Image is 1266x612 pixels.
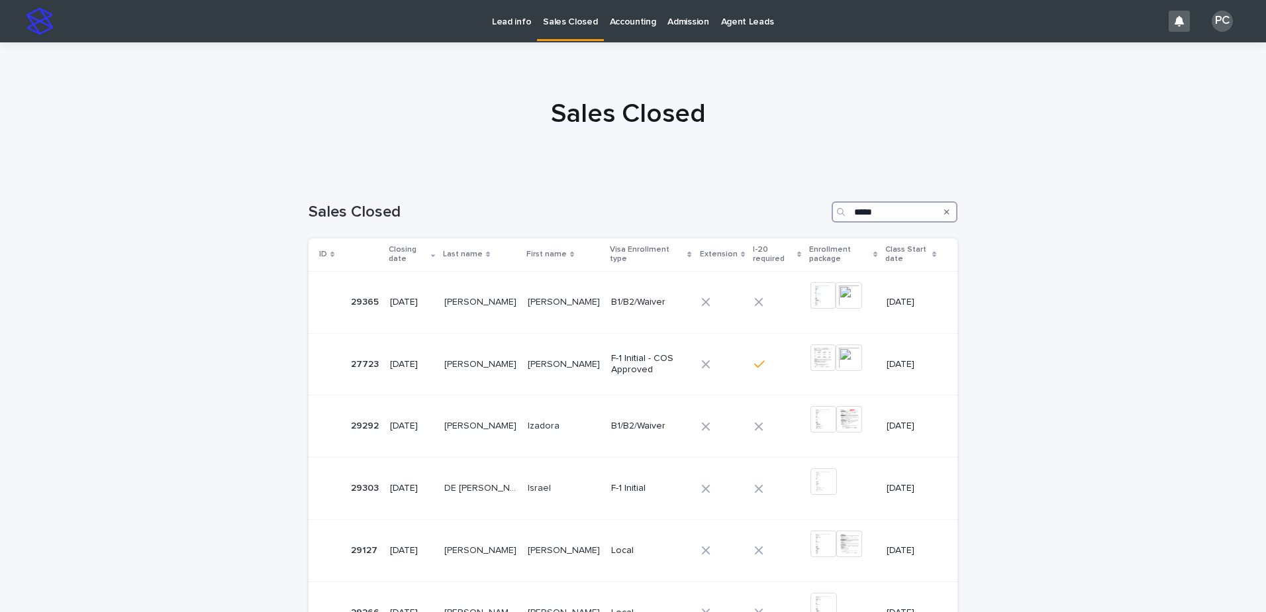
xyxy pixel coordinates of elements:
p: DE JESUS SILVA FILHO [444,480,520,494]
img: stacker-logo-s-only.png [26,8,53,34]
p: [DATE] [390,483,434,494]
p: ANDRADE SOUSA [444,294,519,308]
p: [DATE] [390,545,434,556]
p: [PERSON_NAME] [528,294,603,308]
p: [PERSON_NAME] [444,542,519,556]
p: [DATE] [390,421,434,432]
p: [DATE] [887,545,936,556]
p: Israel [528,480,554,494]
p: ID [319,247,327,262]
h1: Sales Closed [309,203,826,222]
p: [DATE] [887,483,936,494]
p: Local [611,545,685,556]
tr: 2912729127 [DATE][PERSON_NAME][PERSON_NAME] [PERSON_NAME][PERSON_NAME] Local[DATE] [309,519,957,582]
p: Last name [443,247,483,262]
p: B1/B2/Waiver [611,297,685,308]
div: PC [1212,11,1233,32]
p: [PERSON_NAME] [528,542,603,556]
p: B1/B2/Waiver [611,421,685,432]
p: [PERSON_NAME] [528,356,603,370]
h1: Sales Closed [304,98,953,130]
p: Enrollment package [809,242,870,267]
p: [PERSON_NAME] [444,418,519,432]
p: Class Start date [885,242,929,267]
tr: 2936529365 [DATE][PERSON_NAME][PERSON_NAME] [PERSON_NAME][PERSON_NAME] B1/B2/Waiver[DATE] [309,271,957,333]
p: Extension [700,247,738,262]
p: F-1 Initial - COS Approved [611,353,685,376]
tr: 2930329303 [DATE]DE [PERSON_NAME]DE [PERSON_NAME] IsraelIsrael F-1 Initial[DATE] [309,458,957,520]
p: Closing date [389,242,428,267]
p: 29303 [351,480,381,494]
p: 27723 [351,356,381,370]
p: 29292 [351,418,381,432]
p: [DATE] [390,359,434,370]
p: 29127 [351,542,380,556]
p: BARBOSA AMANCIO [444,356,519,370]
p: F-1 Initial [611,483,685,494]
p: [DATE] [887,421,936,432]
input: Search [832,201,957,223]
tr: 2772327723 [DATE][PERSON_NAME][PERSON_NAME] [PERSON_NAME][PERSON_NAME] F-1 Initial - COS Approved... [309,333,957,395]
p: Izadora [528,418,562,432]
p: 29365 [351,294,381,308]
p: Visa Enrollment type [610,242,684,267]
p: [DATE] [390,297,434,308]
p: First name [526,247,567,262]
tr: 2929229292 [DATE][PERSON_NAME][PERSON_NAME] IzadoraIzadora B1/B2/Waiver[DATE] [309,395,957,458]
p: I-20 required [753,242,794,267]
p: [DATE] [887,297,936,308]
p: [DATE] [887,359,936,370]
